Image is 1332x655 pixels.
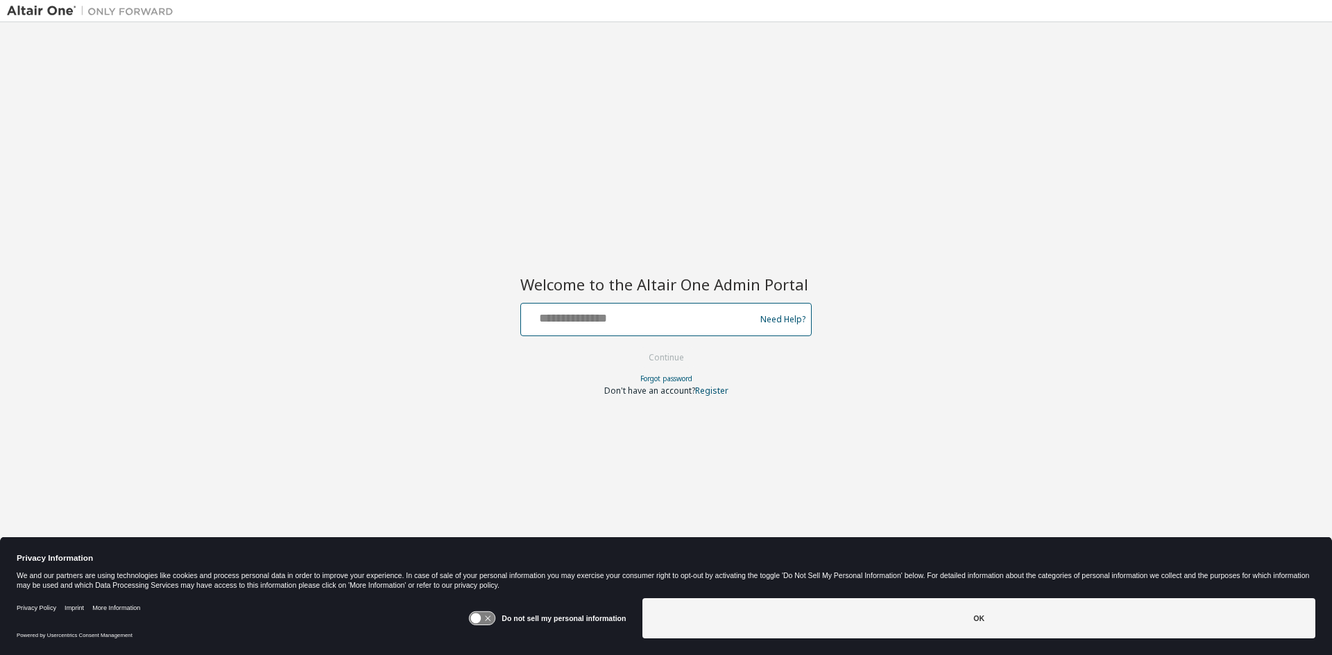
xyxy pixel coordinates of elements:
img: Altair One [7,4,180,18]
a: Need Help? [760,319,805,320]
a: Forgot password [640,374,692,383]
h2: Welcome to the Altair One Admin Portal [520,274,812,294]
a: Register [695,385,728,396]
span: Don't have an account? [604,385,695,396]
